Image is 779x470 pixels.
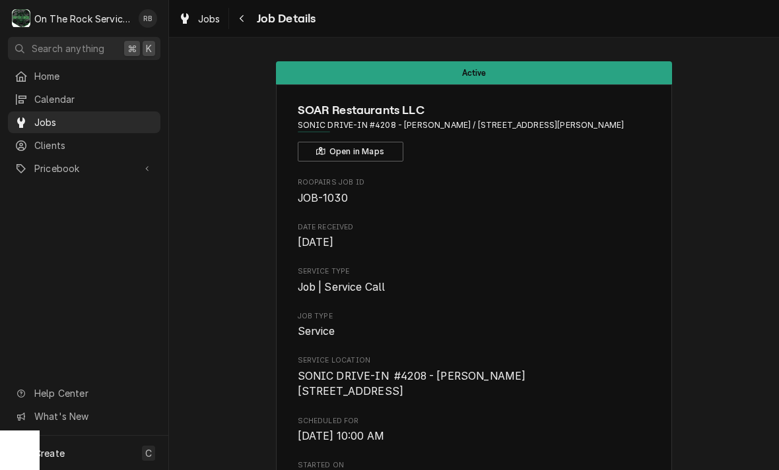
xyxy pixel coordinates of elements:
[298,191,651,206] span: Roopairs Job ID
[8,88,160,110] a: Calendar
[12,9,30,28] div: O
[298,266,651,277] span: Service Type
[298,324,651,339] span: Job Type
[298,279,651,295] span: Service Type
[173,8,226,30] a: Jobs
[298,102,651,119] span: Name
[298,355,651,399] div: Service Location
[298,177,651,206] div: Roopairs Job ID
[298,370,526,398] span: SONIC DRIVE-IN #4208 - [PERSON_NAME] [STREET_ADDRESS]
[34,92,154,106] span: Calendar
[298,368,651,399] span: Service Location
[139,9,157,28] div: Ray Beals's Avatar
[298,119,651,131] span: Address
[298,325,335,338] span: Service
[145,446,152,460] span: C
[8,405,160,427] a: Go to What's New
[298,416,651,444] div: Scheduled For
[34,386,152,400] span: Help Center
[298,235,651,250] span: Date Received
[139,9,157,28] div: RB
[8,65,160,87] a: Home
[8,158,160,179] a: Go to Pricebook
[253,10,316,28] span: Job Details
[298,428,651,444] span: Scheduled For
[34,448,65,459] span: Create
[8,111,160,133] a: Jobs
[298,430,384,442] span: [DATE] 10:00 AM
[34,409,152,423] span: What's New
[298,311,651,339] div: Job Type
[298,311,651,322] span: Job Type
[232,8,253,29] button: Navigate back
[298,236,334,249] span: [DATE]
[298,355,651,366] span: Service Location
[34,162,134,175] span: Pricebook
[8,382,160,404] a: Go to Help Center
[34,115,154,129] span: Jobs
[127,42,137,55] span: ⌘
[298,192,348,204] span: JOB-1030
[12,9,30,28] div: On The Rock Services's Avatar
[298,102,651,162] div: Client Information
[32,42,104,55] span: Search anything
[146,42,152,55] span: K
[34,12,131,26] div: On The Rock Services
[276,61,672,84] div: Status
[8,37,160,60] button: Search anything⌘K
[34,69,154,83] span: Home
[298,222,651,250] div: Date Received
[298,142,403,162] button: Open in Maps
[298,266,651,295] div: Service Type
[462,69,487,77] span: Active
[298,416,651,426] span: Scheduled For
[198,12,220,26] span: Jobs
[34,138,154,152] span: Clients
[298,222,651,233] span: Date Received
[298,281,386,293] span: Job | Service Call
[298,177,651,188] span: Roopairs Job ID
[8,134,160,156] a: Clients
